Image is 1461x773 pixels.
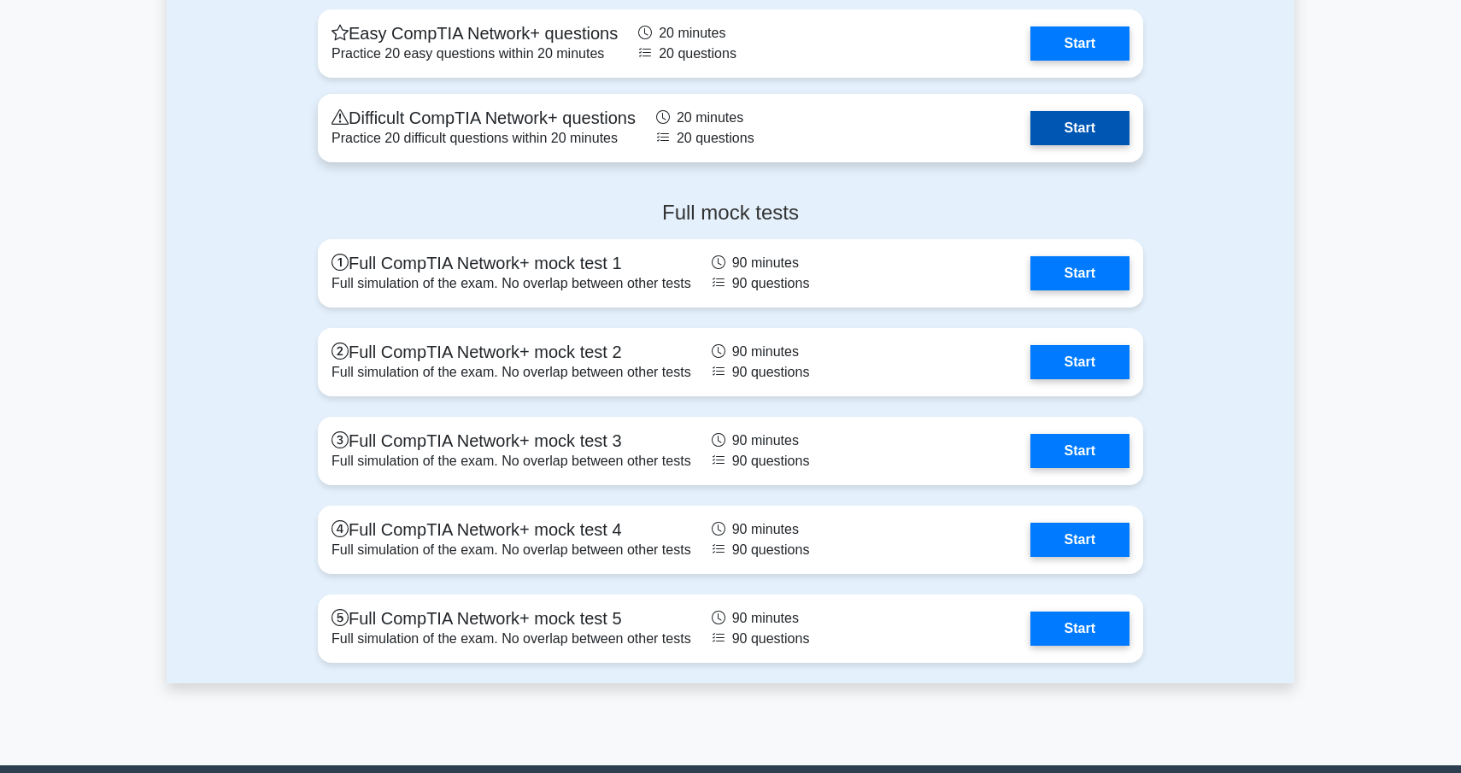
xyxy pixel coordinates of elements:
a: Start [1030,434,1129,468]
a: Start [1030,523,1129,557]
a: Start [1030,111,1129,145]
a: Start [1030,256,1129,290]
h4: Full mock tests [318,201,1143,225]
a: Start [1030,345,1129,379]
a: Start [1030,612,1129,646]
a: Start [1030,26,1129,61]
